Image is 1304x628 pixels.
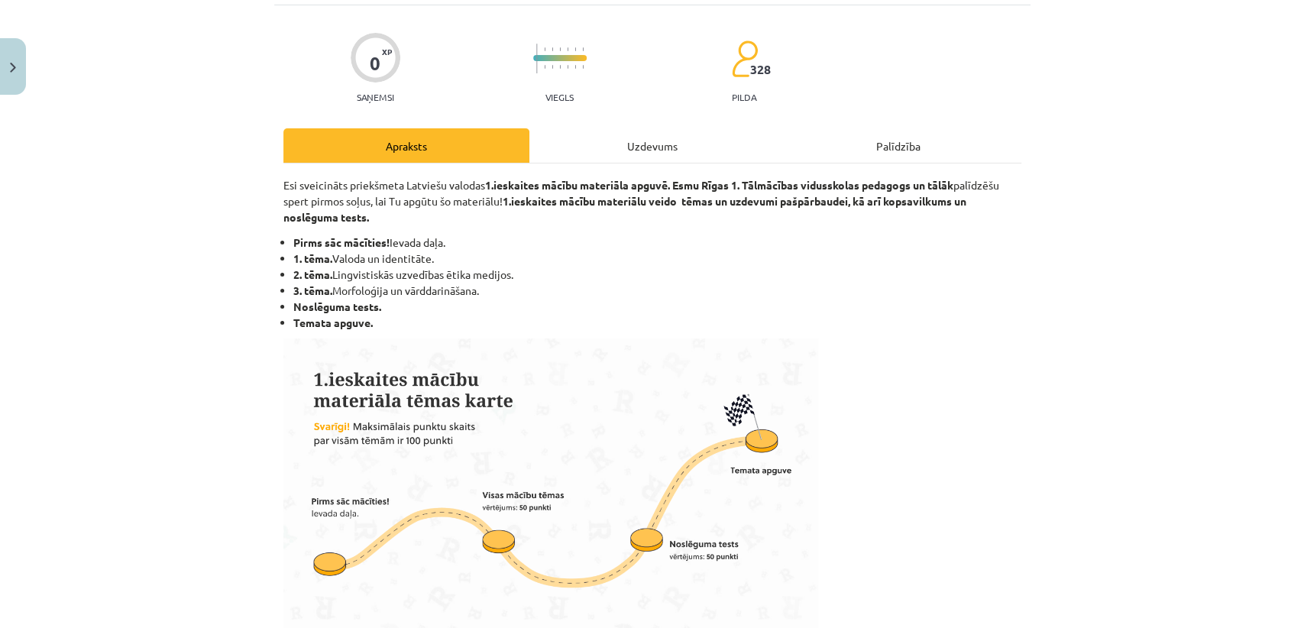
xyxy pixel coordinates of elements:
[559,47,561,51] img: icon-short-line-57e1e144782c952c97e751825c79c345078a6d821885a25fce030b3d8c18986b.svg
[529,128,775,163] div: Uzdevums
[293,235,390,249] strong: Pirms sāc mācīties!
[552,65,553,69] img: icon-short-line-57e1e144782c952c97e751825c79c345078a6d821885a25fce030b3d8c18986b.svg
[536,44,538,73] img: icon-long-line-d9ea69661e0d244f92f715978eff75569469978d946b2353a9bb055b3ed8787d.svg
[732,92,756,102] p: pilda
[293,251,1021,267] li: Valoda un identitāte.
[582,65,584,69] img: icon-short-line-57e1e144782c952c97e751825c79c345078a6d821885a25fce030b3d8c18986b.svg
[775,128,1021,163] div: Palīdzība
[293,299,381,313] strong: Noslēguma tests.
[545,92,574,102] p: Viegls
[582,47,584,51] img: icon-short-line-57e1e144782c952c97e751825c79c345078a6d821885a25fce030b3d8c18986b.svg
[293,235,1021,251] li: Ievada daļa.
[293,267,1021,283] li: Lingvistiskās uzvedības ētika medijos.
[293,283,1021,299] li: Morfoloģija un vārddarināšana.
[293,283,332,297] strong: 3. tēma.
[574,47,576,51] img: icon-short-line-57e1e144782c952c97e751825c79c345078a6d821885a25fce030b3d8c18986b.svg
[552,47,553,51] img: icon-short-line-57e1e144782c952c97e751825c79c345078a6d821885a25fce030b3d8c18986b.svg
[382,47,392,56] span: XP
[731,40,758,78] img: students-c634bb4e5e11cddfef0936a35e636f08e4e9abd3cc4e673bd6f9a4125e45ecb1.svg
[544,47,545,51] img: icon-short-line-57e1e144782c952c97e751825c79c345078a6d821885a25fce030b3d8c18986b.svg
[567,65,568,69] img: icon-short-line-57e1e144782c952c97e751825c79c345078a6d821885a25fce030b3d8c18986b.svg
[559,65,561,69] img: icon-short-line-57e1e144782c952c97e751825c79c345078a6d821885a25fce030b3d8c18986b.svg
[485,178,953,192] b: 1.ieskaites mācību materiāla apguvē. Esmu Rīgas 1. Tālmācības vidusskolas pedagogs un tālāk
[293,267,332,281] strong: 2. tēma.
[293,316,373,329] strong: Temata apguve.
[574,65,576,69] img: icon-short-line-57e1e144782c952c97e751825c79c345078a6d821885a25fce030b3d8c18986b.svg
[283,177,1021,225] p: Esi sveicināts priekšmeta Latviešu valodas palīdzēšu spert pirmos soļus, lai Tu apgūtu šo materiālu!
[750,63,771,76] span: 328
[283,194,966,224] b: 1.ieskaites mācību materiālu veido tēmas un uzdevumi pašpārbaudei, kā arī kopsavilkums un noslēgu...
[283,128,529,163] div: Apraksts
[544,65,545,69] img: icon-short-line-57e1e144782c952c97e751825c79c345078a6d821885a25fce030b3d8c18986b.svg
[351,92,400,102] p: Saņemsi
[10,63,16,73] img: icon-close-lesson-0947bae3869378f0d4975bcd49f059093ad1ed9edebbc8119c70593378902aed.svg
[293,251,332,265] strong: 1. tēma.
[370,53,380,74] div: 0
[567,47,568,51] img: icon-short-line-57e1e144782c952c97e751825c79c345078a6d821885a25fce030b3d8c18986b.svg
